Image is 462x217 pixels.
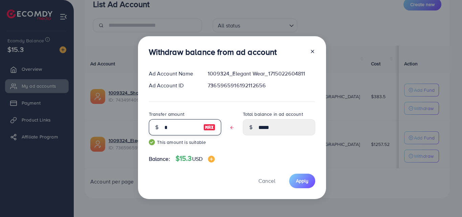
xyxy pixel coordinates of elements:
iframe: Chat [433,187,457,212]
span: Cancel [258,177,275,185]
label: Transfer amount [149,111,184,117]
small: This amount is suitable [149,139,221,146]
button: Cancel [250,174,284,188]
img: image [208,156,215,162]
h3: Withdraw balance from ad account [149,47,277,57]
img: image [203,123,215,131]
div: Ad Account Name [143,70,203,78]
span: USD [192,155,203,162]
div: 7365965916192112656 [202,82,320,89]
label: Total balance in ad account [243,111,303,117]
h4: $15.3 [176,154,215,163]
span: Balance: [149,155,170,163]
div: Ad Account ID [143,82,203,89]
span: Apply [296,177,308,184]
button: Apply [289,174,315,188]
img: guide [149,139,155,145]
div: 1009324_Elegant Wear_1715022604811 [202,70,320,78]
